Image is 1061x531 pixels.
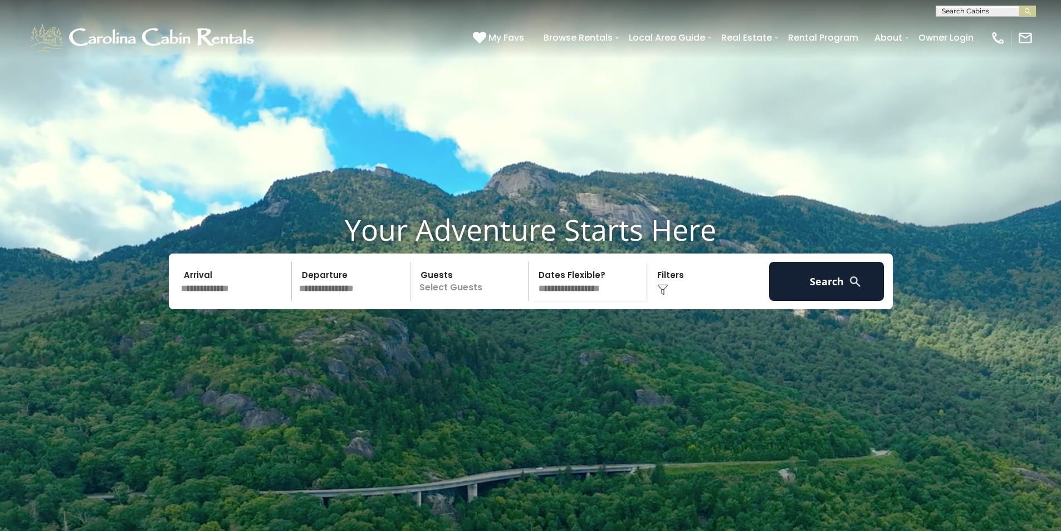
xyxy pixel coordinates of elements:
[1018,30,1033,46] img: mail-regular-white.png
[990,30,1006,46] img: phone-regular-white.png
[488,31,524,45] span: My Favs
[623,28,711,47] a: Local Area Guide
[913,28,979,47] a: Owner Login
[769,262,884,301] button: Search
[869,28,908,47] a: About
[657,284,668,295] img: filter--v1.png
[783,28,864,47] a: Rental Program
[538,28,618,47] a: Browse Rentals
[716,28,778,47] a: Real Estate
[8,212,1053,247] h1: Your Adventure Starts Here
[414,262,529,301] p: Select Guests
[473,31,527,45] a: My Favs
[28,21,259,55] img: White-1-1-2.png
[848,275,862,289] img: search-regular-white.png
